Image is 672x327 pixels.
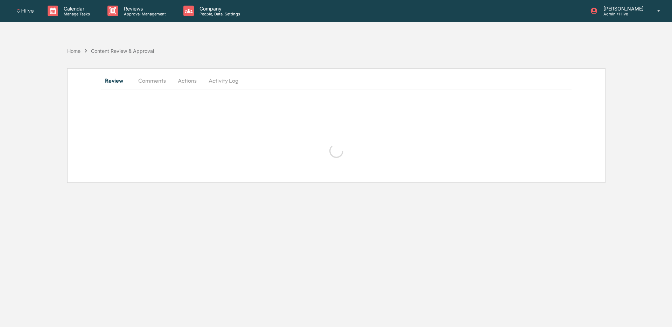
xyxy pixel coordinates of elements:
[133,72,171,89] button: Comments
[58,6,93,12] p: Calendar
[118,6,169,12] p: Reviews
[58,12,93,16] p: Manage Tasks
[171,72,203,89] button: Actions
[598,6,647,12] p: [PERSON_NAME]
[101,72,572,89] div: secondary tabs example
[194,12,244,16] p: People, Data, Settings
[17,9,34,13] img: logo
[67,48,80,54] div: Home
[203,72,244,89] button: Activity Log
[194,6,244,12] p: Company
[118,12,169,16] p: Approval Management
[101,72,133,89] button: Review
[598,12,647,16] p: Admin • Hiive
[91,48,154,54] div: Content Review & Approval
